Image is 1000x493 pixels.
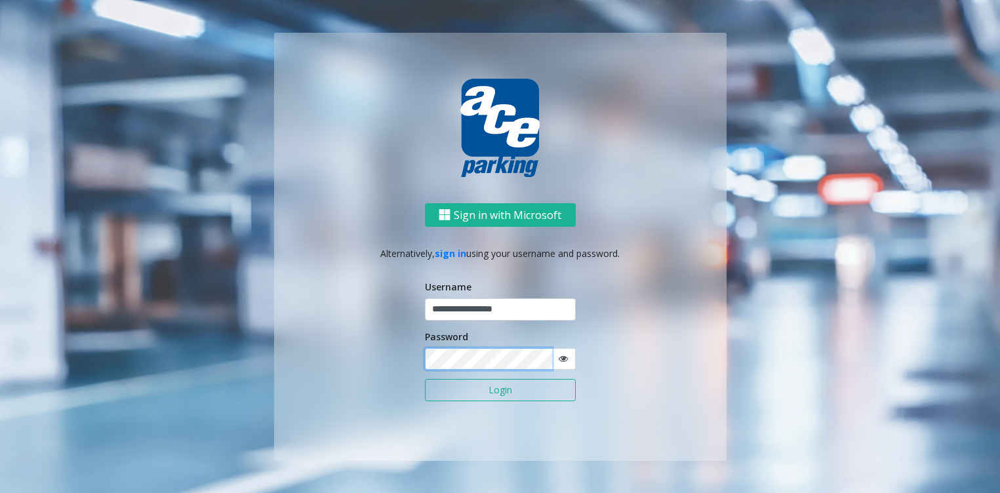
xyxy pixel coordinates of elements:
a: sign in [435,247,466,260]
label: Username [425,280,471,294]
p: Alternatively, using your username and password. [287,246,713,260]
button: Sign in with Microsoft [425,203,576,227]
button: Login [425,379,576,401]
label: Password [425,330,468,344]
